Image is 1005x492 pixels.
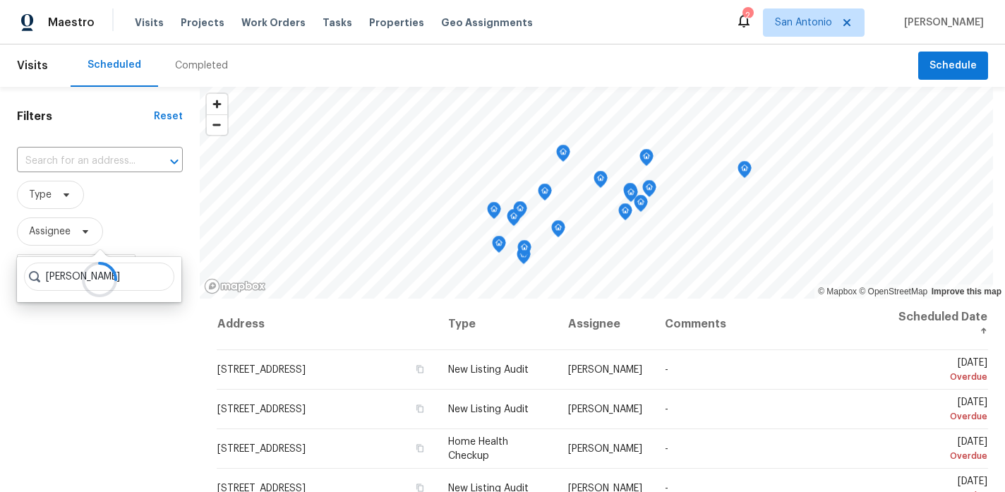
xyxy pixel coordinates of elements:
[665,365,668,375] span: -
[164,152,184,172] button: Open
[896,449,987,463] div: Overdue
[634,195,648,217] div: Map marker
[896,358,987,384] span: [DATE]
[323,18,352,28] span: Tasks
[135,16,164,30] span: Visits
[896,409,987,424] div: Overdue
[624,185,638,207] div: Map marker
[413,363,426,376] button: Copy Address
[517,247,531,269] div: Map marker
[742,8,752,23] div: 2
[594,171,608,193] div: Map marker
[17,50,48,81] span: Visits
[369,16,424,30] span: Properties
[207,115,227,135] span: Zoom out
[551,220,565,242] div: Map marker
[29,224,71,239] span: Assignee
[437,299,556,350] th: Type
[538,184,552,205] div: Map marker
[665,444,668,454] span: -
[154,109,183,124] div: Reset
[898,16,984,30] span: [PERSON_NAME]
[896,437,987,463] span: [DATE]
[241,16,306,30] span: Work Orders
[217,404,306,414] span: [STREET_ADDRESS]
[217,444,306,454] span: [STREET_ADDRESS]
[654,299,885,350] th: Comments
[896,397,987,424] span: [DATE]
[88,58,141,72] div: Scheduled
[556,145,570,167] div: Map marker
[204,278,266,294] a: Mapbox homepage
[207,94,227,114] button: Zoom in
[492,236,506,258] div: Map marker
[217,299,438,350] th: Address
[413,442,426,455] button: Copy Address
[200,87,993,299] canvas: Map
[818,287,857,296] a: Mapbox
[775,16,832,30] span: San Antonio
[568,365,642,375] span: [PERSON_NAME]
[17,150,143,172] input: Search for an address...
[441,16,533,30] span: Geo Assignments
[217,365,306,375] span: [STREET_ADDRESS]
[885,299,988,350] th: Scheduled Date ↑
[448,437,508,461] span: Home Health Checkup
[929,57,977,75] span: Schedule
[448,365,529,375] span: New Listing Audit
[29,188,52,202] span: Type
[17,109,154,124] h1: Filters
[513,201,527,223] div: Map marker
[859,287,927,296] a: OpenStreetMap
[448,404,529,414] span: New Listing Audit
[181,16,224,30] span: Projects
[507,209,521,231] div: Map marker
[642,180,656,202] div: Map marker
[557,299,654,350] th: Assignee
[517,240,531,262] div: Map marker
[623,183,637,205] div: Map marker
[48,16,95,30] span: Maestro
[487,202,501,224] div: Map marker
[639,149,654,171] div: Map marker
[207,114,227,135] button: Zoom out
[618,203,632,225] div: Map marker
[175,59,228,73] div: Completed
[665,404,668,414] span: -
[896,370,987,384] div: Overdue
[932,287,1001,296] a: Improve this map
[568,404,642,414] span: [PERSON_NAME]
[738,161,752,183] div: Map marker
[918,52,988,80] button: Schedule
[568,444,642,454] span: [PERSON_NAME]
[413,402,426,415] button: Copy Address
